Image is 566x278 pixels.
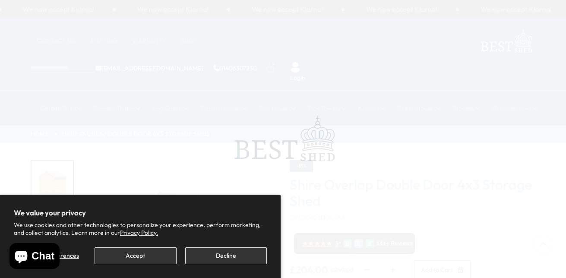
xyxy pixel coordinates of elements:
[185,247,267,264] button: Decline
[14,208,267,217] h2: We value your privacy
[95,247,176,264] button: Accept
[120,229,158,237] a: Privacy Policy.
[14,221,267,237] p: We use cookies and other technologies to personalize your experience, perform marketing, and coll...
[7,243,62,271] inbox-online-store-chat: Shopify online store chat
